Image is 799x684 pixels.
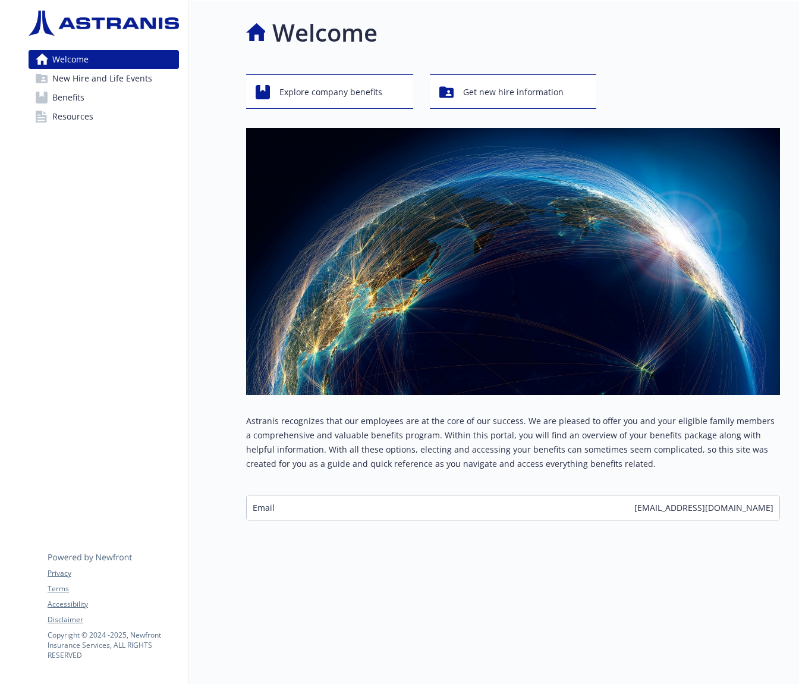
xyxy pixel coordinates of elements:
[463,81,564,103] span: Get new hire information
[48,630,178,660] p: Copyright © 2024 - 2025 , Newfront Insurance Services, ALL RIGHTS RESERVED
[52,107,93,126] span: Resources
[430,74,597,109] button: Get new hire information
[29,88,179,107] a: Benefits
[52,88,84,107] span: Benefits
[272,15,378,51] h1: Welcome
[29,107,179,126] a: Resources
[48,583,178,594] a: Terms
[52,50,89,69] span: Welcome
[246,128,780,395] img: overview page banner
[246,414,780,471] p: Astranis recognizes that our employees are at the core of our success. We are pleased to offer yo...
[246,74,413,109] button: Explore company benefits
[29,69,179,88] a: New Hire and Life Events
[48,614,178,625] a: Disclaimer
[29,50,179,69] a: Welcome
[52,69,152,88] span: New Hire and Life Events
[253,501,275,514] span: Email
[634,501,773,514] span: [EMAIL_ADDRESS][DOMAIN_NAME]
[279,81,382,103] span: Explore company benefits
[48,568,178,579] a: Privacy
[48,599,178,610] a: Accessibility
